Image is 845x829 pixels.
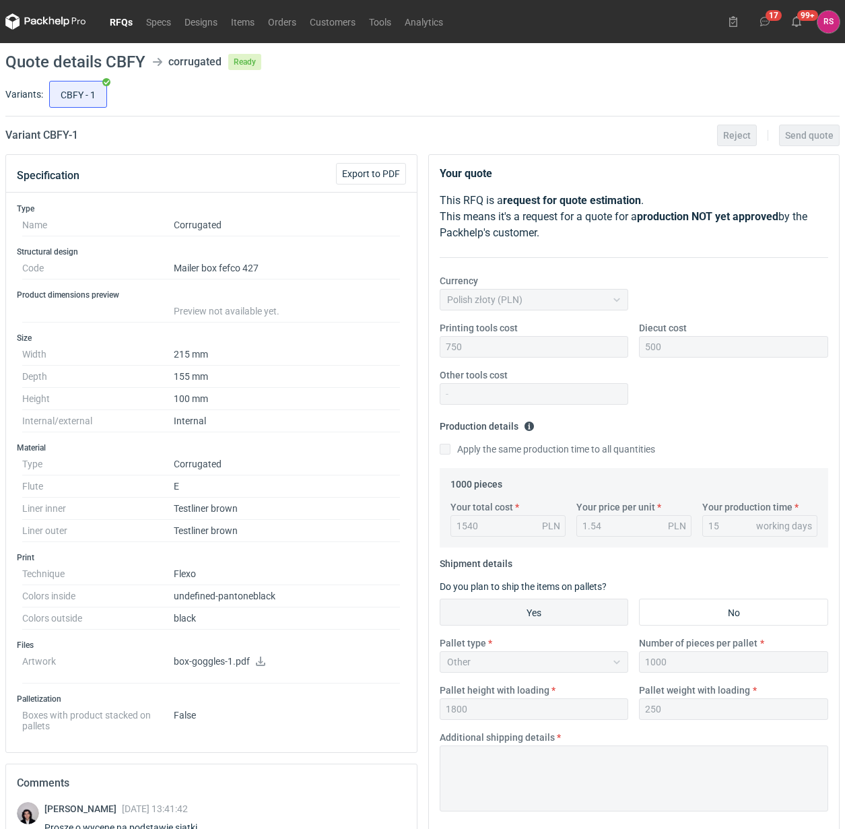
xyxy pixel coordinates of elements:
[576,500,655,514] label: Your price per unit
[639,636,757,650] label: Number of pieces per pallet
[17,802,39,824] img: Sebastian Markut
[44,803,122,814] span: [PERSON_NAME]
[717,125,757,146] button: Reject
[174,257,401,279] dd: Mailer box fefco 427
[17,775,406,791] h2: Comments
[450,473,502,490] legend: 1000 pieces
[440,193,829,241] p: This RFQ is a . This means it's a request for a quote for a by the Packhelp's customer.
[440,731,555,744] label: Additional shipping details
[103,13,139,30] a: RFQs
[5,88,43,101] label: Variants:
[342,169,400,178] span: Export to PDF
[174,563,401,585] dd: Flexo
[22,498,174,520] dt: Liner inner
[817,11,840,33] div: Rafał Stani
[49,81,107,108] label: CBFY - 1
[639,321,687,335] label: Diecut cost
[22,453,174,475] dt: Type
[22,585,174,607] dt: Colors inside
[22,343,174,366] dt: Width
[22,410,174,432] dt: Internal/external
[17,160,79,192] button: Specification
[22,257,174,279] dt: Code
[174,607,401,630] dd: black
[17,246,406,257] h3: Structural design
[17,442,406,453] h3: Material
[786,11,807,32] button: 99+
[5,127,78,143] h2: Variant CBFY - 1
[362,13,398,30] a: Tools
[756,519,812,533] div: working days
[17,290,406,300] h3: Product dimensions preview
[440,581,607,592] label: Do you plan to ship the items on pallets?
[754,11,776,32] button: 17
[228,54,261,70] span: Ready
[174,520,401,542] dd: Testliner brown
[440,636,486,650] label: Pallet type
[336,163,406,185] button: Export to PDF
[22,388,174,410] dt: Height
[174,366,401,388] dd: 155 mm
[174,410,401,432] dd: Internal
[440,442,655,456] label: Apply the same production time to all quantities
[17,640,406,651] h3: Files
[22,607,174,630] dt: Colors outside
[174,388,401,410] dd: 100 mm
[450,500,513,514] label: Your total cost
[174,704,401,731] dd: False
[174,453,401,475] dd: Corrugated
[22,475,174,498] dt: Flute
[22,366,174,388] dt: Depth
[440,553,512,569] legend: Shipment details
[440,321,518,335] label: Printing tools cost
[178,13,224,30] a: Designs
[303,13,362,30] a: Customers
[174,498,401,520] dd: Testliner brown
[542,519,560,533] div: PLN
[174,343,401,366] dd: 215 mm
[639,684,750,697] label: Pallet weight with loading
[17,333,406,343] h3: Size
[174,214,401,236] dd: Corrugated
[668,519,686,533] div: PLN
[779,125,840,146] button: Send quote
[22,520,174,542] dt: Liner outer
[817,11,840,33] button: RS
[168,54,222,70] div: corrugated
[5,54,145,70] h1: Quote details CBFY
[22,563,174,585] dt: Technique
[785,131,834,140] span: Send quote
[723,131,751,140] span: Reject
[17,694,406,704] h3: Palletization
[261,13,303,30] a: Orders
[440,167,492,180] strong: Your quote
[398,13,450,30] a: Analytics
[22,214,174,236] dt: Name
[440,684,549,697] label: Pallet height with loading
[440,416,535,432] legend: Production details
[174,475,401,498] dd: E
[224,13,261,30] a: Items
[17,552,406,563] h3: Print
[440,274,478,288] label: Currency
[22,704,174,731] dt: Boxes with product stacked on pallets
[174,656,401,668] p: box-goggles-1.pdf
[139,13,178,30] a: Specs
[22,651,174,684] dt: Artwork
[122,803,188,814] span: [DATE] 13:41:42
[174,306,279,317] span: Preview not available yet.
[702,500,792,514] label: Your production time
[440,368,508,382] label: Other tools cost
[503,194,641,207] strong: request for quote estimation
[174,585,401,607] dd: undefined-pantone black
[637,210,778,223] strong: production NOT yet approved
[17,203,406,214] h3: Type
[5,13,86,30] svg: Packhelp Pro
